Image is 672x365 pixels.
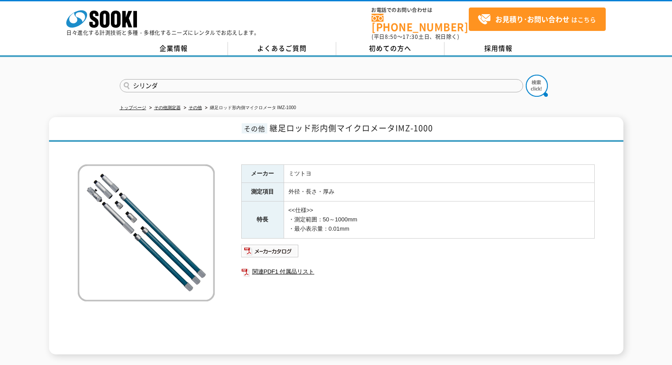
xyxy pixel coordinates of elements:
[78,164,215,301] img: 継足ロッド形内側マイクロメータ IMZ-1000
[241,164,284,183] th: メーカー
[241,202,284,238] th: 特長
[242,123,267,133] span: その他
[478,13,596,26] span: はこちら
[189,105,202,110] a: その他
[241,266,595,278] a: 関連PDF1 付属品リスト
[526,75,548,97] img: btn_search.png
[228,42,336,55] a: よくあるご質問
[241,244,299,258] img: メーカーカタログ
[241,183,284,202] th: 測定項目
[120,79,523,92] input: 商品名、型式、NETIS番号を入力してください
[120,42,228,55] a: 企業情報
[270,122,433,134] span: 継足ロッド形内側マイクロメータIMZ-1000
[385,33,397,41] span: 8:50
[66,30,260,35] p: 日々進化する計測技術と多種・多様化するニーズにレンタルでお応えします。
[495,14,569,24] strong: お見積り･お問い合わせ
[284,183,594,202] td: 外径・長さ・厚み
[372,33,459,41] span: (平日 ～ 土日、祝日除く)
[284,202,594,238] td: <<仕様>> ・測定範囲：50～1000mm ・最小表示量：0.01mm
[372,14,469,32] a: [PHONE_NUMBER]
[241,250,299,256] a: メーカーカタログ
[372,8,469,13] span: お電話でのお問い合わせは
[154,105,181,110] a: その他測定器
[203,103,296,113] li: 継足ロッド形内側マイクロメータ IMZ-1000
[369,43,411,53] span: 初めての方へ
[120,105,146,110] a: トップページ
[336,42,444,55] a: 初めての方へ
[402,33,418,41] span: 17:30
[444,42,553,55] a: 採用情報
[469,8,606,31] a: お見積り･お問い合わせはこちら
[284,164,594,183] td: ミツトヨ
